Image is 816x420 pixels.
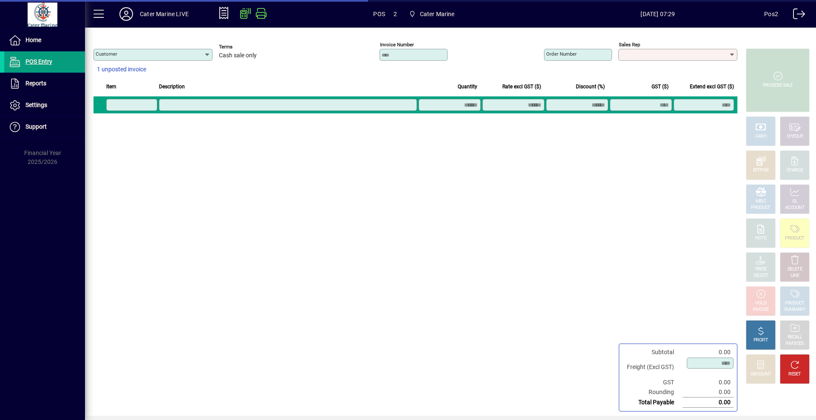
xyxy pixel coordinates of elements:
span: POS [373,7,385,21]
div: PRICE [755,266,767,273]
mat-label: Invoice number [380,42,414,48]
div: LINE [790,273,799,279]
span: 1 unposted invoice [97,65,146,74]
td: GST [623,378,683,387]
td: Subtotal [623,347,683,357]
div: RECALL [788,334,802,341]
div: Pos2 [764,7,778,21]
td: Rounding [623,387,683,397]
mat-label: Customer [96,51,117,57]
div: MISC [756,198,766,205]
div: SELECT [754,273,768,279]
span: 2 [394,7,397,21]
span: Description [159,82,185,91]
div: DELETE [788,266,802,273]
a: Support [4,116,85,138]
span: Quantity [458,82,477,91]
span: Cater Marine [405,6,458,22]
span: GST ($) [652,82,669,91]
a: Reports [4,73,85,94]
div: HOLD [755,300,766,307]
div: GL [792,198,798,205]
td: 0.00 [683,347,734,357]
div: ACCOUNT [785,205,805,211]
span: POS Entry [25,58,52,65]
span: Reports [25,80,46,87]
span: Cash sale only [219,52,257,59]
div: EFTPOS [753,167,769,174]
div: NOTE [755,235,766,242]
span: Cater Marine [420,7,455,21]
div: INVOICES [785,341,804,347]
a: Settings [4,95,85,116]
span: Home [25,37,41,43]
div: PRODUCT [785,235,804,242]
td: 0.00 [683,397,734,408]
div: RESET [788,371,801,378]
td: Total Payable [623,397,683,408]
div: INVOICE [753,307,768,313]
span: Settings [25,101,47,108]
div: PRODUCT [785,300,804,307]
td: 0.00 [683,387,734,397]
div: CHARGE [787,167,803,174]
td: Freight (Excl GST) [623,357,683,378]
div: Cater Marine LIVE [140,7,189,21]
button: Profile [113,6,140,22]
mat-label: Sales rep [619,42,640,48]
mat-label: Order number [546,51,577,57]
span: [DATE] 07:29 [552,7,765,21]
span: Discount (%) [576,82,605,91]
a: Home [4,30,85,51]
span: Extend excl GST ($) [690,82,734,91]
span: Support [25,123,47,130]
div: SUMMARY [784,307,805,313]
button: 1 unposted invoice [93,62,150,77]
span: Item [106,82,116,91]
div: PROFIT [754,337,768,344]
div: CHEQUE [787,133,803,140]
div: PROCESS SALE [763,82,793,89]
div: CASH [755,133,766,140]
span: Terms [219,44,270,50]
a: Logout [787,2,805,29]
span: Rate excl GST ($) [502,82,541,91]
div: DISCOUNT [751,371,771,378]
td: 0.00 [683,378,734,387]
div: PRODUCT [751,205,770,211]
